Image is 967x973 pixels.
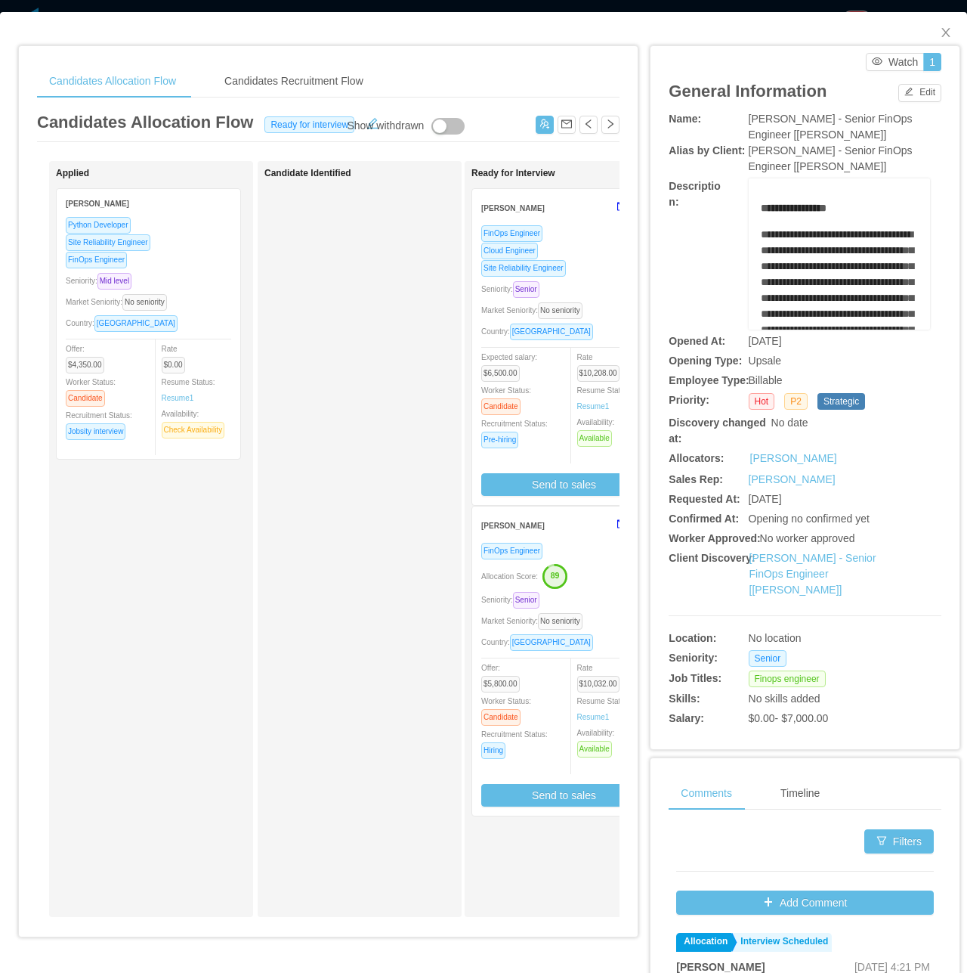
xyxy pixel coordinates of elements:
[66,234,150,251] span: Site Reliability Engineer
[669,513,739,525] b: Confirmed At:
[676,961,765,973] strong: [PERSON_NAME]
[513,281,539,298] span: Senior
[749,513,870,525] span: Opening no confirmed yet
[749,650,787,667] span: Senior
[122,294,167,311] span: No seniority
[162,378,215,402] span: Resume Status:
[538,563,568,587] button: 89
[577,365,619,382] span: $10,208.00
[669,79,826,104] article: General Information
[481,285,545,293] span: Seniority:
[749,631,885,646] div: No location
[669,374,749,386] b: Employee Type:
[898,84,941,102] button: icon: editEdit
[733,933,832,952] a: Interview Scheduled
[577,697,631,721] span: Resume Status:
[538,302,582,319] span: No seniority
[784,393,808,410] span: P2
[577,711,610,723] a: Resume1
[577,386,631,411] span: Resume Status:
[37,64,188,98] div: Candidates Allocation Flow
[577,353,626,377] span: Rate
[676,891,934,915] button: icon: plusAdd Comment
[481,306,589,315] span: Market Seniority:
[471,168,683,179] h1: Ready for Interview
[601,116,619,134] button: icon: right
[669,652,718,664] b: Seniority:
[481,664,526,688] span: Offer:
[162,345,191,369] span: Rate
[481,225,542,242] span: FinOps Engineer
[66,357,104,373] span: $4,350.00
[577,430,612,447] span: Available
[669,532,760,544] b: Worker Approved:
[854,961,930,973] span: [DATE] 4:21 PM
[749,473,836,485] a: [PERSON_NAME]
[360,114,385,129] button: icon: edit
[481,676,520,693] span: $5,800.00
[97,273,131,290] span: Mid level
[481,327,599,336] span: Country:
[162,392,194,404] a: Resume1
[749,712,829,724] span: $0.00 - $7,000.00
[481,617,589,625] span: Market Seniority:
[551,571,560,580] text: 89
[577,418,618,442] span: Availability:
[66,200,129,208] strong: [PERSON_NAME]
[749,178,930,330] div: rdw-wrapper
[66,252,127,268] span: FinOps Engineer
[481,742,505,759] span: Hiring
[669,394,709,406] b: Priority:
[577,729,618,753] span: Availability:
[669,552,755,564] b: Client Discovery:
[676,933,731,952] a: Allocation
[481,596,545,604] span: Seniority:
[579,116,598,134] button: icon: left
[760,532,855,544] span: No worker approved
[669,180,720,208] b: Description:
[749,113,913,141] span: [PERSON_NAME] - Senior FinOps Engineer [[PERSON_NAME]]
[817,393,865,410] span: Strategic
[669,452,724,464] b: Allocators:
[481,260,566,277] span: Site Reliability Engineer
[481,543,542,559] span: FinOps Engineer
[481,730,548,755] span: Recruitment Status:
[481,572,538,581] span: Allocation Score:
[481,697,531,721] span: Worker Status:
[66,298,173,306] span: Market Seniority:
[609,513,629,537] button: mail
[56,168,267,179] h1: Applied
[510,634,593,651] span: [GEOGRAPHIC_DATA]
[481,638,599,646] span: Country:
[481,353,537,377] span: Expected salary:
[669,113,701,125] b: Name:
[749,335,782,347] span: [DATE]
[771,417,808,429] span: No date
[162,410,231,434] span: Availability:
[481,204,545,212] strong: [PERSON_NAME]
[925,12,967,54] button: Close
[768,776,832,810] div: Timeline
[66,319,184,327] span: Country:
[37,110,253,135] article: Candidates Allocation Flow
[750,451,837,466] a: [PERSON_NAME]
[669,493,740,505] b: Requested At:
[577,676,619,693] span: $10,032.00
[761,200,919,352] div: rdw-editor
[536,116,554,134] button: icon: usergroup-add
[66,390,105,407] span: Candidate
[669,712,704,724] b: Salary:
[577,741,612,758] span: Available
[749,355,782,367] span: Upsale
[481,365,520,382] span: $6,500.00
[66,378,116,402] span: Worker Status:
[94,315,178,332] span: [GEOGRAPHIC_DATA]
[66,345,110,369] span: Offer:
[749,393,775,410] span: Hot
[264,168,476,179] h1: Candidate Identified
[669,417,765,445] b: Discovery changed at:
[481,420,548,444] span: Recruitment Status:
[162,357,185,373] span: $0.00
[264,116,354,133] span: Ready for interview
[577,664,626,688] span: Rate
